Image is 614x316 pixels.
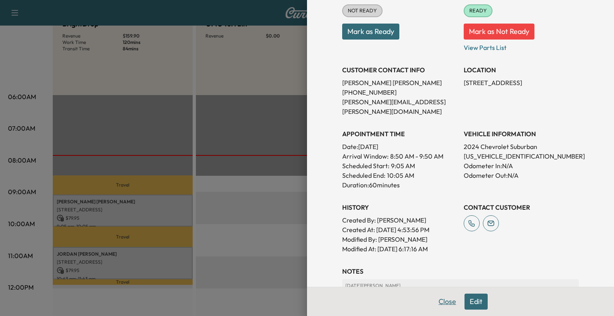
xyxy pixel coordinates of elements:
[464,129,579,139] h3: VEHICLE INFORMATION
[464,65,579,75] h3: LOCATION
[342,97,457,116] p: [PERSON_NAME][EMAIL_ADDRESS][PERSON_NAME][DOMAIN_NAME]
[464,171,579,180] p: Odometer Out: N/A
[464,151,579,161] p: [US_VEHICLE_IDENTIFICATION_NUMBER]
[342,235,457,244] p: Modified By : [PERSON_NAME]
[464,142,579,151] p: 2024 Chevrolet Suburban
[391,161,415,171] p: 9:05 AM
[343,7,382,15] span: NOT READY
[464,203,579,212] h3: CONTACT CUSTOMER
[342,78,457,87] p: [PERSON_NAME] [PERSON_NAME]
[464,294,488,310] button: Edit
[342,180,457,190] p: Duration: 60 minutes
[342,244,457,254] p: Modified At : [DATE] 6:17:16 AM
[342,171,385,180] p: Scheduled End:
[342,129,457,139] h3: APPOINTMENT TIME
[342,225,457,235] p: Created At : [DATE] 4:53:56 PM
[342,203,457,212] h3: History
[342,215,457,225] p: Created By : [PERSON_NAME]
[433,294,461,310] button: Close
[342,142,457,151] p: Date: [DATE]
[342,266,579,276] h3: NOTES
[342,87,457,97] p: [PHONE_NUMBER]
[464,78,579,87] p: [STREET_ADDRESS]
[390,151,443,161] span: 8:50 AM - 9:50 AM
[342,151,457,161] p: Arrival Window:
[342,65,457,75] h3: CUSTOMER CONTACT INFO
[345,282,576,289] p: [DATE] | [PERSON_NAME]
[464,40,579,52] p: View Parts List
[464,24,534,40] button: Mark as Not Ready
[464,161,579,171] p: Odometer In: N/A
[387,171,414,180] p: 10:05 AM
[342,24,399,40] button: Mark as Ready
[342,161,389,171] p: Scheduled Start:
[464,7,492,15] span: READY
